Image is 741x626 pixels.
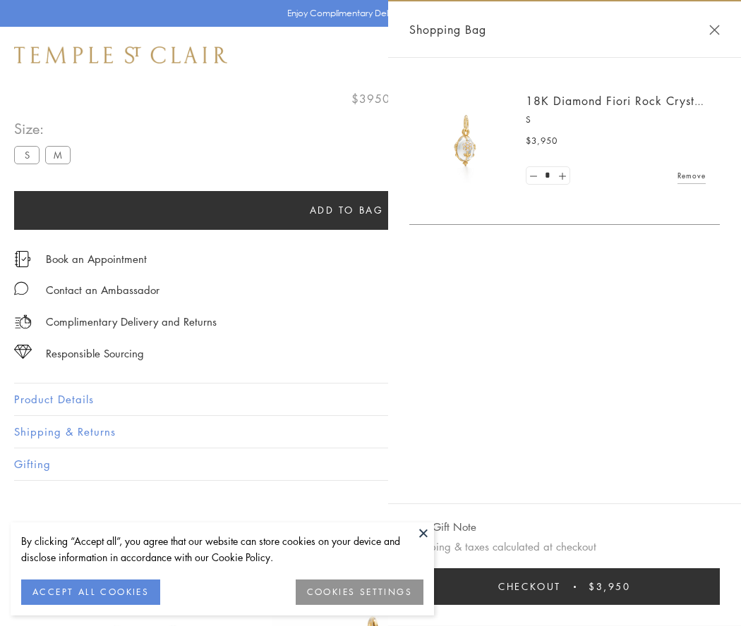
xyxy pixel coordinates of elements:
button: Checkout $3,950 [409,568,720,605]
img: icon_sourcing.svg [14,345,32,359]
img: icon_appointment.svg [14,251,31,267]
button: COOKIES SETTINGS [296,579,423,605]
a: Remove [677,168,706,183]
div: Responsible Sourcing [46,345,144,362]
button: Gifting [14,448,727,480]
span: $3,950 [526,134,558,148]
span: Size: [14,117,76,140]
button: Shipping & Returns [14,416,727,448]
img: Temple St. Clair [14,47,227,63]
span: $3,950 [589,579,631,594]
a: Book an Appointment [46,251,147,266]
img: P51889-E11FIORI [423,99,508,183]
span: Shopping Bag [409,20,486,39]
span: Add to bag [310,202,384,218]
p: Shipping & taxes calculated at checkout [409,538,720,556]
button: Product Details [14,383,727,415]
span: Checkout [498,579,561,594]
label: S [14,146,40,164]
div: By clicking “Accept all”, you agree that our website can store cookies on your device and disclos... [21,533,423,565]
p: S [526,113,706,127]
a: Set quantity to 2 [555,167,569,185]
a: Set quantity to 0 [526,167,541,185]
button: ACCEPT ALL COOKIES [21,579,160,605]
p: Complimentary Delivery and Returns [46,313,217,331]
label: M [45,146,71,164]
img: MessageIcon-01_2.svg [14,281,28,295]
div: Contact an Ambassador [46,281,159,299]
p: Enjoy Complimentary Delivery & Returns [287,6,447,20]
button: Add to bag [14,191,679,230]
img: icon_delivery.svg [14,313,32,331]
span: $3950 [351,90,390,108]
button: Close Shopping Bag [709,25,720,35]
button: Add Gift Note [409,518,476,536]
